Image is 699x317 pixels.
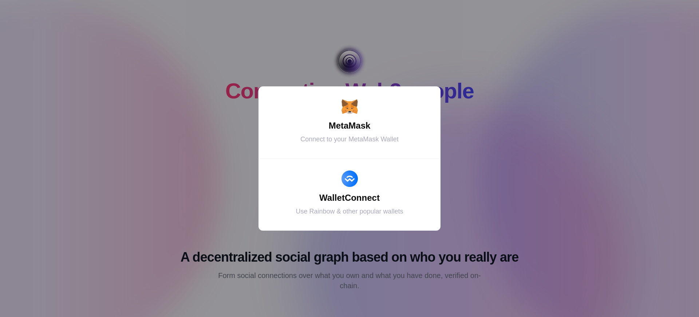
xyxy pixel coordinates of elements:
div: MetaMask [268,119,431,132]
img: MetaMask [341,98,358,115]
img: WalletConnect [341,171,358,187]
div: Use Rainbow & other popular wallets [268,207,431,216]
div: WalletConnect [268,191,431,204]
div: Connect to your MetaMask Wallet [268,134,431,144]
